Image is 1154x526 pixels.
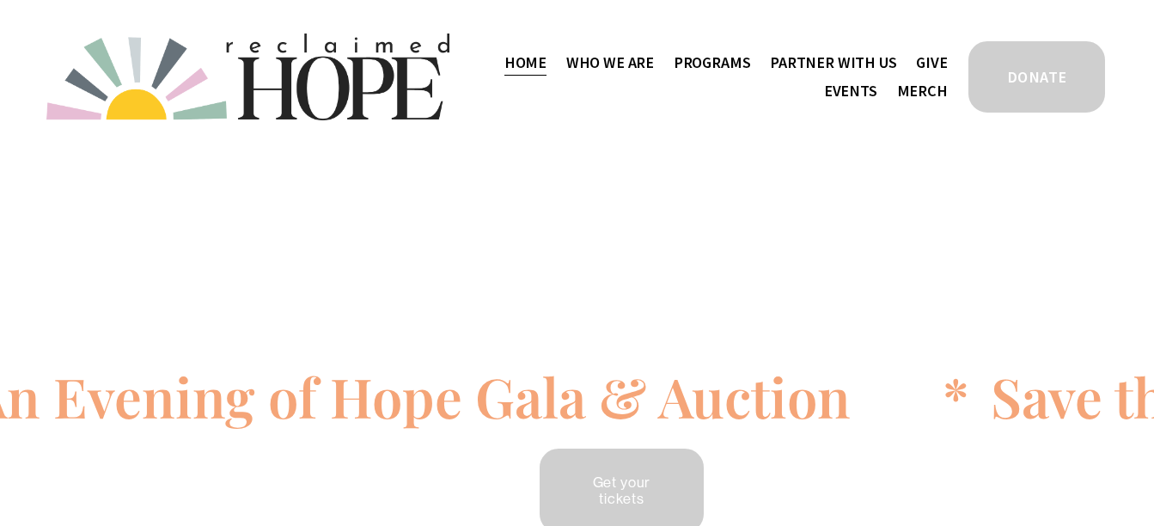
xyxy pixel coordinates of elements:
[824,76,877,105] a: Events
[566,50,654,75] span: Who We Are
[770,49,896,77] a: folder dropdown
[504,49,546,77] a: Home
[674,49,751,77] a: folder dropdown
[46,34,449,120] img: Reclaimed Hope Initiative
[897,76,948,105] a: Merch
[566,49,654,77] a: folder dropdown
[770,50,896,75] span: Partner With Us
[674,50,751,75] span: Programs
[916,49,947,77] a: Give
[966,39,1108,115] a: DONATE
